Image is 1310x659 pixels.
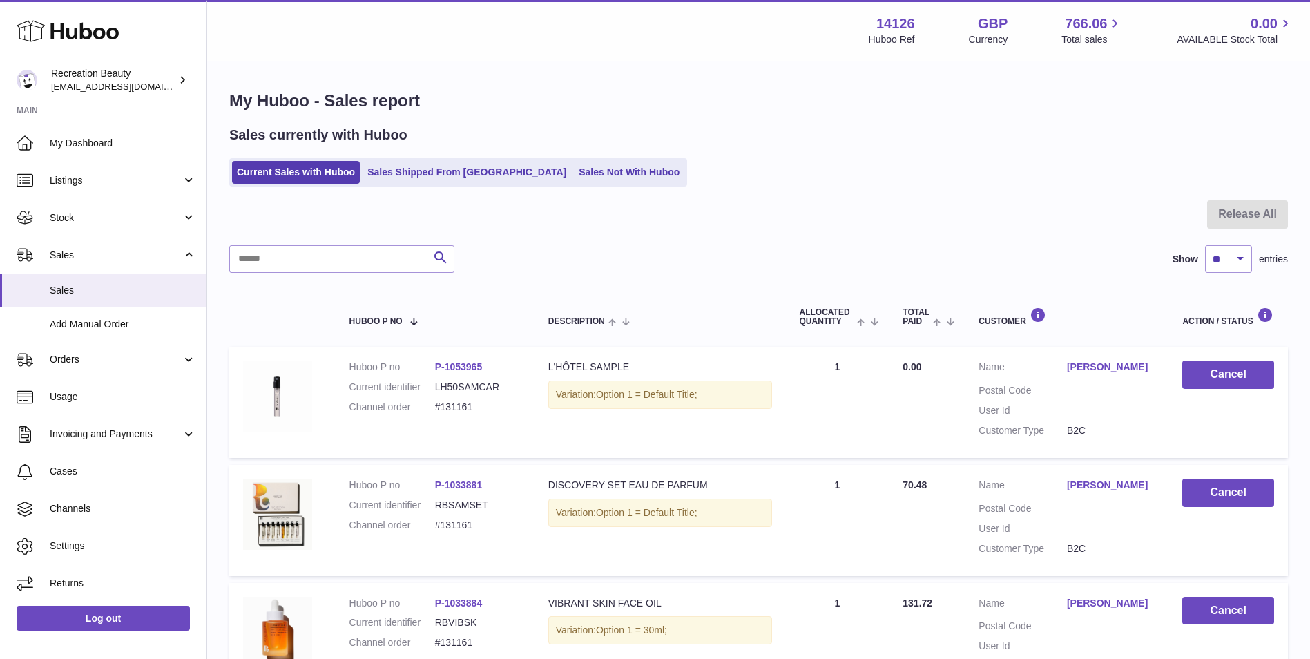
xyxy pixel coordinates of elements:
span: Option 1 = Default Title; [596,507,697,518]
dt: Channel order [349,636,435,649]
dt: User Id [979,404,1067,417]
span: Sales [50,284,196,297]
a: P-1033884 [435,598,483,609]
span: 766.06 [1065,15,1107,33]
span: Returns [50,577,196,590]
a: Current Sales with Huboo [232,161,360,184]
dt: Name [979,361,1067,377]
h1: My Huboo - Sales report [229,90,1288,112]
dt: Customer Type [979,542,1067,555]
span: Stock [50,211,182,225]
a: Log out [17,606,190,631]
a: P-1053965 [435,361,483,372]
dd: #131161 [435,519,521,532]
a: 0.00 AVAILABLE Stock Total [1177,15,1293,46]
td: 1 [786,347,889,458]
span: Total sales [1061,33,1123,46]
dd: LH50SAMCAR [435,381,521,394]
button: Cancel [1182,597,1274,625]
img: ANWD_12ML.jpg [243,479,312,550]
div: DISCOVERY SET EAU DE PARFUM [548,479,772,492]
div: Variation: [548,381,772,409]
div: Huboo Ref [869,33,915,46]
a: [PERSON_NAME] [1067,597,1155,610]
h2: Sales currently with Huboo [229,126,407,144]
div: Recreation Beauty [51,67,175,93]
dt: Huboo P no [349,479,435,492]
div: Currency [969,33,1008,46]
dd: B2C [1067,542,1155,555]
dt: Current identifier [349,616,435,629]
span: 0.00 [903,361,921,372]
dt: Postal Code [979,502,1067,515]
span: Channels [50,502,196,515]
span: 131.72 [903,598,932,609]
div: Customer [979,307,1155,326]
a: [PERSON_NAME] [1067,361,1155,374]
span: Description [548,317,605,326]
span: Orders [50,353,182,366]
span: Option 1 = Default Title; [596,389,697,400]
dd: #131161 [435,401,521,414]
dt: Current identifier [349,499,435,512]
dt: Channel order [349,519,435,532]
img: customercare@recreationbeauty.com [17,70,37,90]
a: [PERSON_NAME] [1067,479,1155,492]
dt: Postal Code [979,620,1067,633]
dt: Huboo P no [349,361,435,374]
span: Settings [50,539,196,553]
span: [EMAIL_ADDRESS][DOMAIN_NAME] [51,81,203,92]
div: Variation: [548,499,772,527]
strong: 14126 [876,15,915,33]
dd: #131161 [435,636,521,649]
dd: B2C [1067,424,1155,437]
dt: Name [979,479,1067,495]
img: L_Hotel2mlsample_1_54fb7227-5c0d-4437-b810-01e04fa2e7ca.jpg [243,361,312,432]
span: Sales [50,249,182,262]
a: P-1033881 [435,479,483,490]
div: VIBRANT SKIN FACE OIL [548,597,772,610]
dt: Channel order [349,401,435,414]
span: entries [1259,253,1288,266]
span: Invoicing and Payments [50,428,182,441]
dt: User Id [979,640,1067,653]
span: Huboo P no [349,317,403,326]
td: 1 [786,465,889,576]
span: 0.00 [1251,15,1278,33]
span: ALLOCATED Quantity [800,308,854,326]
span: Listings [50,174,182,187]
div: Variation: [548,616,772,644]
dd: RBVIBSK [435,616,521,629]
strong: GBP [978,15,1008,33]
dt: Postal Code [979,384,1067,397]
dd: RBSAMSET [435,499,521,512]
span: Option 1 = 30ml; [596,624,667,636]
span: My Dashboard [50,137,196,150]
span: Cases [50,465,196,478]
dt: User Id [979,522,1067,535]
a: Sales Not With Huboo [574,161,684,184]
span: AVAILABLE Stock Total [1177,33,1293,46]
button: Cancel [1182,361,1274,389]
dt: Name [979,597,1067,613]
span: 70.48 [903,479,927,490]
div: Action / Status [1182,307,1274,326]
a: 766.06 Total sales [1061,15,1123,46]
span: Usage [50,390,196,403]
a: Sales Shipped From [GEOGRAPHIC_DATA] [363,161,571,184]
span: Total paid [903,308,929,326]
label: Show [1173,253,1198,266]
button: Cancel [1182,479,1274,507]
dt: Huboo P no [349,597,435,610]
dt: Customer Type [979,424,1067,437]
span: Add Manual Order [50,318,196,331]
div: L'HÔTEL SAMPLE [548,361,772,374]
dt: Current identifier [349,381,435,394]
